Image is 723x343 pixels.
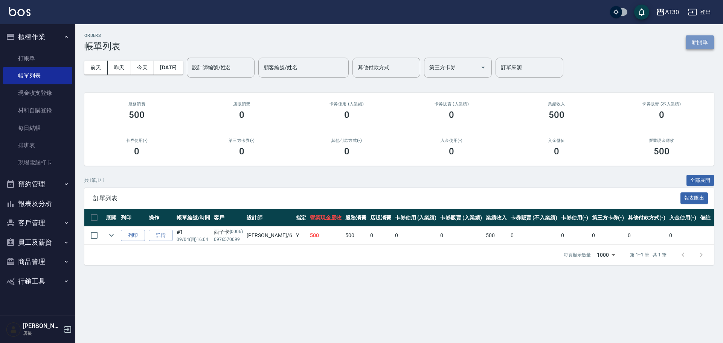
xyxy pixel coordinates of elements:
h3: 0 [449,146,454,157]
th: 設計師 [245,209,294,227]
div: 西子卡 [214,228,243,236]
p: 0976570099 [214,236,243,243]
a: 打帳單 [3,50,72,67]
p: 共 1 筆, 1 / 1 [84,177,105,184]
h2: 其他付款方式(-) [303,138,390,143]
h2: 入金儲值 [513,138,600,143]
h3: 0 [554,146,559,157]
td: 0 [590,227,626,244]
button: 預約管理 [3,174,72,194]
img: Logo [9,7,31,16]
button: 新開單 [686,35,714,49]
button: 客戶管理 [3,213,72,233]
th: 帳單編號/時間 [175,209,212,227]
button: 員工及薪資 [3,233,72,252]
img: Person [6,322,21,337]
h2: 第三方卡券(-) [198,138,285,143]
h3: 0 [344,110,349,120]
h3: 0 [344,146,349,157]
th: 卡券販賣 (不入業績) [509,209,559,227]
td: [PERSON_NAME] /6 [245,227,294,244]
h2: 卡券使用 (入業績) [303,102,390,107]
button: save [634,5,649,20]
h2: 店販消費 [198,102,285,107]
button: 列印 [121,230,145,241]
h3: 500 [654,146,670,157]
a: 新開單 [686,38,714,46]
th: 營業現金應收 [308,209,343,227]
th: 服務消費 [343,209,368,227]
h3: 0 [239,110,244,120]
button: expand row [106,230,117,241]
th: 店販消費 [368,209,393,227]
h3: 服務消費 [93,102,180,107]
button: 報表匯出 [680,192,708,204]
h2: 卡券販賣 (入業績) [408,102,495,107]
button: [DATE] [154,61,183,75]
td: 0 [667,227,698,244]
td: Y [294,227,308,244]
p: 每頁顯示數量 [564,252,591,258]
p: 第 1–1 筆 共 1 筆 [630,252,667,258]
p: 09/04 (四) 16:04 [177,236,210,243]
button: AT30 [653,5,682,20]
th: 列印 [119,209,147,227]
button: Open [477,61,489,73]
th: 入金使用(-) [667,209,698,227]
h3: 帳單列表 [84,41,120,52]
td: 0 [559,227,590,244]
h3: 500 [129,110,145,120]
button: 報表及分析 [3,194,72,213]
td: 0 [626,227,667,244]
h2: ORDERS [84,33,120,38]
a: 排班表 [3,137,72,154]
button: 昨天 [108,61,131,75]
td: 0 [438,227,484,244]
button: 行銷工具 [3,271,72,291]
td: 0 [393,227,439,244]
th: 備註 [698,209,712,227]
a: 材料自購登錄 [3,102,72,119]
button: 今天 [131,61,154,75]
a: 現場電腦打卡 [3,154,72,171]
button: 全部展開 [686,175,714,186]
h2: 卡券使用(-) [93,138,180,143]
td: 500 [308,227,343,244]
h3: 0 [659,110,664,120]
td: 500 [484,227,509,244]
a: 報表匯出 [680,194,708,201]
a: 詳情 [149,230,173,241]
th: 業績收入 [484,209,509,227]
a: 每日結帳 [3,119,72,137]
td: 0 [509,227,559,244]
th: 指定 [294,209,308,227]
td: 0 [368,227,393,244]
th: 展開 [104,209,119,227]
h2: 營業現金應收 [618,138,705,143]
td: #1 [175,227,212,244]
button: 前天 [84,61,108,75]
th: 卡券使用 (入業績) [393,209,439,227]
h3: 0 [449,110,454,120]
th: 客戶 [212,209,245,227]
h2: 入金使用(-) [408,138,495,143]
a: 現金收支登錄 [3,84,72,102]
div: AT30 [665,8,679,17]
h5: [PERSON_NAME] [23,322,61,330]
th: 操作 [147,209,175,227]
h2: 卡券販賣 (不入業績) [618,102,705,107]
p: (0006) [230,228,243,236]
th: 其他付款方式(-) [626,209,667,227]
h3: 0 [239,146,244,157]
button: 登出 [685,5,714,19]
button: 櫃檯作業 [3,27,72,47]
th: 卡券使用(-) [559,209,590,227]
p: 店長 [23,330,61,337]
a: 帳單列表 [3,67,72,84]
h3: 500 [549,110,564,120]
h3: 0 [134,146,139,157]
button: 商品管理 [3,252,72,271]
h2: 業績收入 [513,102,600,107]
td: 500 [343,227,368,244]
th: 第三方卡券(-) [590,209,626,227]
